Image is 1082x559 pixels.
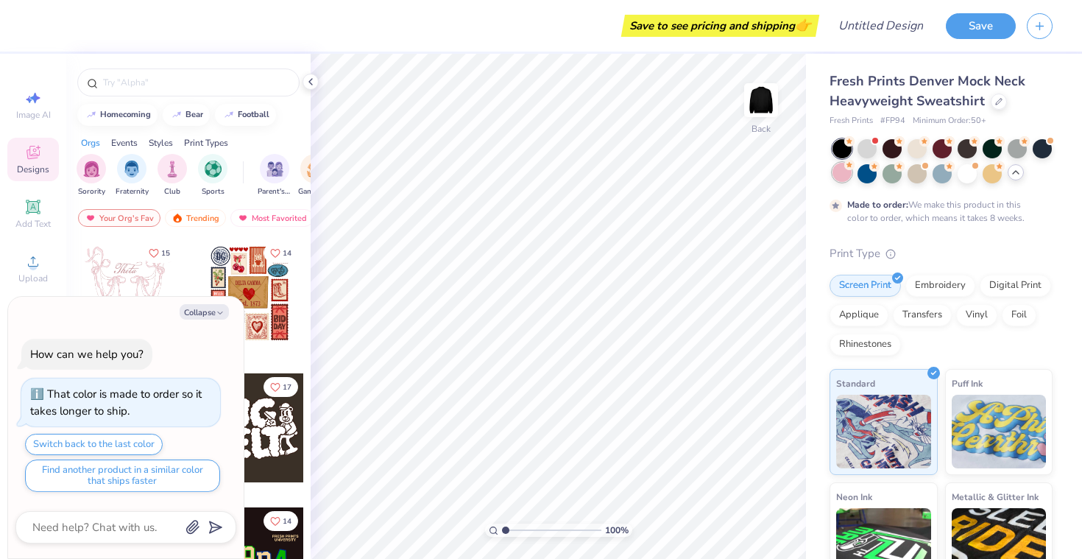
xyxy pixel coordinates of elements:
[795,16,811,34] span: 👉
[85,110,97,119] img: trend_line.gif
[605,524,629,537] span: 100 %
[946,13,1016,39] button: Save
[980,275,1051,297] div: Digital Print
[124,161,140,177] img: Fraternity Image
[78,186,105,197] span: Sorority
[830,334,901,356] div: Rhinestones
[836,376,875,391] span: Standard
[77,154,106,197] div: filter for Sorority
[266,161,283,177] img: Parent's Weekend Image
[180,304,229,320] button: Collapse
[952,376,983,391] span: Puff Ink
[956,304,997,326] div: Vinyl
[18,273,48,284] span: Upload
[827,11,935,41] input: Untitled Design
[830,304,888,326] div: Applique
[830,245,1053,262] div: Print Type
[164,186,180,197] span: Club
[264,377,298,397] button: Like
[283,518,291,525] span: 14
[198,154,227,197] button: filter button
[625,15,816,37] div: Save to see pricing and shipping
[198,154,227,197] div: filter for Sports
[258,154,291,197] button: filter button
[164,161,180,177] img: Club Image
[83,161,100,177] img: Sorority Image
[85,213,96,223] img: most_fav.gif
[237,213,249,223] img: most_fav.gif
[142,243,177,263] button: Like
[165,209,226,227] div: Trending
[1002,304,1036,326] div: Foil
[752,122,771,136] div: Back
[913,115,986,127] span: Minimum Order: 50 +
[283,250,291,257] span: 14
[836,395,931,468] img: Standard
[893,304,952,326] div: Transfers
[830,115,873,127] span: Fresh Prints
[905,275,975,297] div: Embroidery
[952,489,1039,504] span: Metallic & Glitter Ink
[100,110,151,119] div: homecoming
[215,104,276,126] button: football
[102,75,290,90] input: Try "Alpha"
[158,154,187,197] div: filter for Club
[223,110,235,119] img: trend_line.gif
[77,154,106,197] button: filter button
[25,434,163,455] button: Switch back to the last color
[830,275,901,297] div: Screen Print
[836,489,872,504] span: Neon Ink
[78,209,160,227] div: Your Org's Fav
[25,460,220,492] button: Find another product in a similar color that ships faster
[298,154,332,197] div: filter for Game Day
[161,250,170,257] span: 15
[283,384,291,391] span: 17
[202,186,224,197] span: Sports
[77,104,158,126] button: homecoming
[15,218,51,230] span: Add Text
[81,136,100,150] div: Orgs
[847,199,908,211] strong: Made to order:
[307,161,324,177] img: Game Day Image
[184,136,228,150] div: Print Types
[238,110,269,119] div: football
[258,154,291,197] div: filter for Parent's Weekend
[163,104,210,126] button: bear
[746,85,776,115] img: Back
[17,164,49,175] span: Designs
[205,161,222,177] img: Sports Image
[880,115,905,127] span: # FP94
[111,136,138,150] div: Events
[830,72,1025,110] span: Fresh Prints Denver Mock Neck Heavyweight Sweatshirt
[298,154,332,197] button: filter button
[16,109,51,121] span: Image AI
[172,213,183,223] img: trending.gif
[149,136,173,150] div: Styles
[116,154,149,197] div: filter for Fraternity
[264,511,298,531] button: Like
[847,198,1028,225] div: We make this product in this color to order, which means it takes 8 weeks.
[171,110,183,119] img: trend_line.gif
[258,186,291,197] span: Parent's Weekend
[116,186,149,197] span: Fraternity
[230,209,314,227] div: Most Favorited
[116,154,149,197] button: filter button
[185,110,203,119] div: bear
[30,387,202,418] div: That color is made to order so it takes longer to ship.
[952,395,1047,468] img: Puff Ink
[30,347,144,362] div: How can we help you?
[158,154,187,197] button: filter button
[264,243,298,263] button: Like
[298,186,332,197] span: Game Day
